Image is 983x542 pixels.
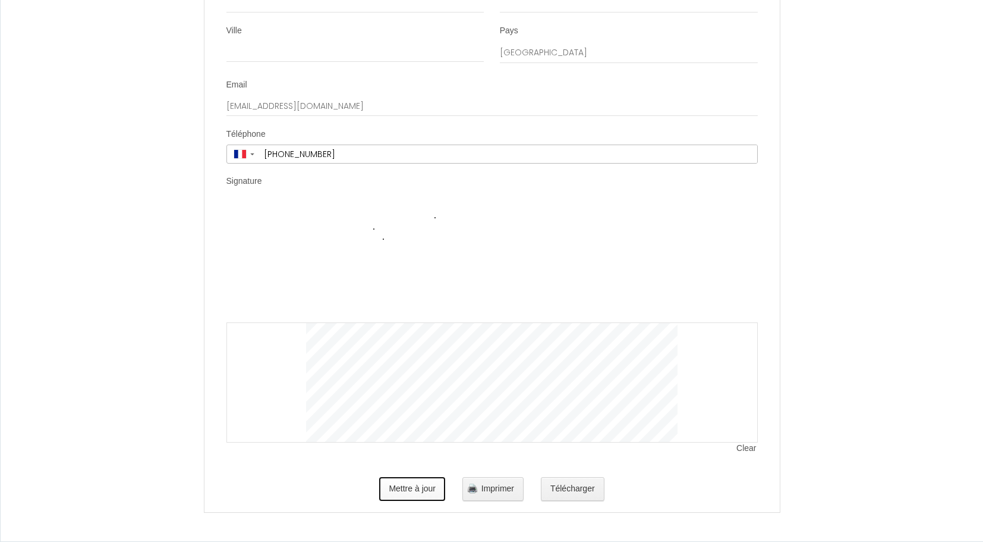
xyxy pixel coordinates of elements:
[226,176,262,187] label: Signature
[462,477,524,501] button: Imprimer
[468,484,477,493] img: printer.png
[249,152,256,156] span: ▼
[226,25,242,37] label: Ville
[736,443,757,455] span: Clear
[379,477,445,501] button: Mettre à jour
[226,129,266,140] label: Téléphone
[260,145,757,163] input: +33 6 12 34 56 78
[481,484,514,493] span: Imprimer
[500,25,518,37] label: Pays
[541,477,604,501] button: Télécharger
[226,79,247,91] label: Email
[307,203,678,322] img: signature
